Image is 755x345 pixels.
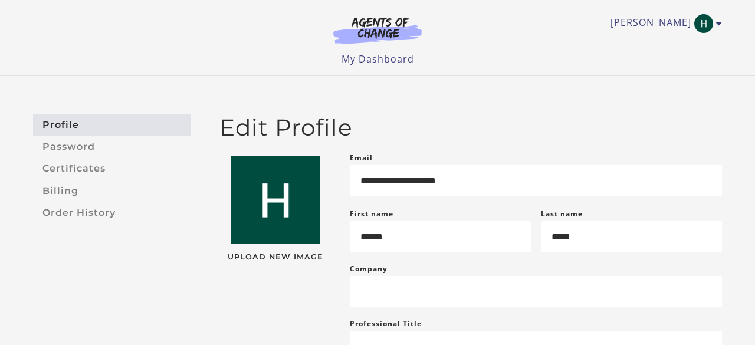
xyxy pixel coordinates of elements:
a: Order History [33,202,191,224]
label: Last name [541,209,583,219]
span: Upload New Image [219,254,331,261]
a: Toggle menu [610,14,716,33]
a: Profile [33,114,191,136]
h2: Edit Profile [219,114,722,142]
a: Certificates [33,158,191,180]
label: Professional Title [350,317,422,331]
img: Agents of Change Logo [321,17,434,44]
label: Company [350,262,388,276]
a: Password [33,136,191,157]
label: Email [350,151,373,165]
a: My Dashboard [342,52,414,65]
a: Billing [33,180,191,202]
label: First name [350,209,393,219]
